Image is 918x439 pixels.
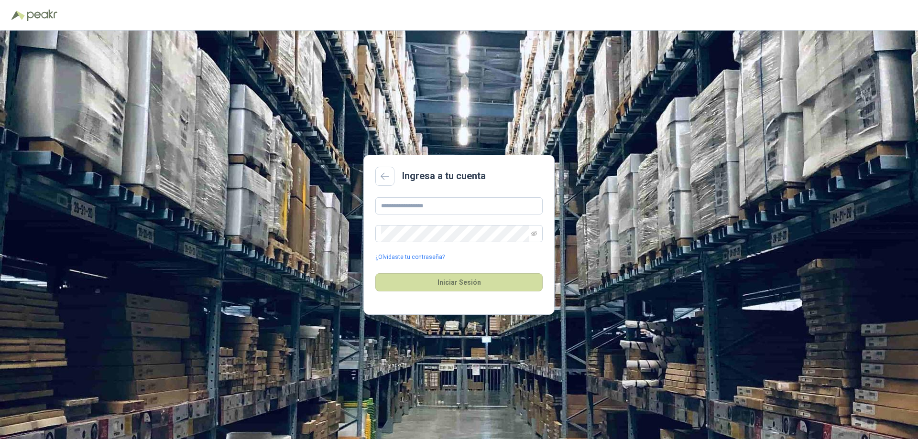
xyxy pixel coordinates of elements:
a: ¿Olvidaste tu contraseña? [375,253,445,262]
h2: Ingresa a tu cuenta [402,169,486,183]
button: Iniciar Sesión [375,273,543,291]
span: eye-invisible [531,231,537,236]
img: Logo [11,11,25,20]
img: Peakr [27,10,57,21]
